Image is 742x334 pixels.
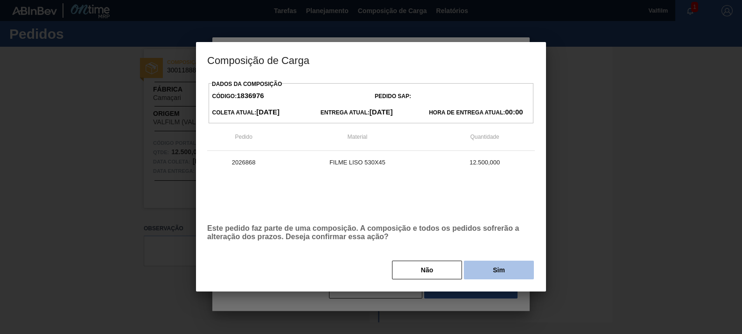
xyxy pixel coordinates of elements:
[207,224,535,241] p: Este pedido faz parte de uma composição. A composição e todos os pedidos sofrerão a alteração dos...
[212,81,282,87] label: Dados da Composição
[321,109,393,116] span: Entrega Atual:
[375,93,411,99] span: Pedido SAP:
[212,109,280,116] span: Coleta Atual:
[207,151,280,174] td: 2026868
[370,108,393,116] strong: [DATE]
[392,261,462,279] button: Não
[237,92,264,99] strong: 1836976
[280,151,434,174] td: FILME LISO 530X45
[235,134,252,140] span: Pedido
[256,108,280,116] strong: [DATE]
[429,109,523,116] span: Hora de Entrega Atual:
[434,151,535,174] td: 12.500,000
[470,134,499,140] span: Quantidade
[464,261,534,279] button: Sim
[348,134,368,140] span: Material
[212,93,264,99] span: Código:
[196,42,546,78] h3: Composição de Carga
[505,108,523,116] strong: 00:00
